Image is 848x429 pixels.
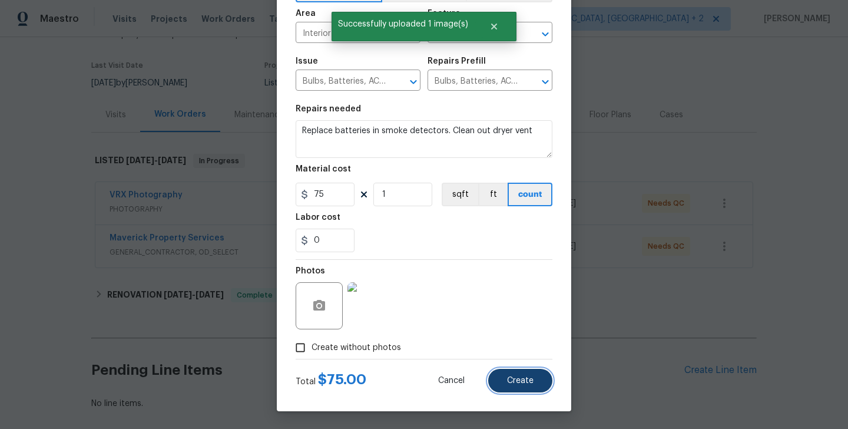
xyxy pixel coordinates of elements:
[419,369,483,392] button: Cancel
[296,57,318,65] h5: Issue
[312,342,401,354] span: Create without photos
[296,267,325,275] h5: Photos
[296,120,552,158] textarea: Replace batteries in smoke detectors. Clean out dryer vent
[508,183,552,206] button: count
[296,374,366,388] div: Total
[428,9,461,18] h5: Feature
[438,377,465,385] span: Cancel
[475,15,514,38] button: Close
[332,12,475,37] span: Successfully uploaded 1 image(s)
[296,165,351,173] h5: Material cost
[507,377,534,385] span: Create
[537,26,554,42] button: Open
[478,183,508,206] button: ft
[318,372,366,387] span: $ 75.00
[296,105,361,113] h5: Repairs needed
[537,74,554,90] button: Open
[428,57,486,65] h5: Repairs Prefill
[405,74,422,90] button: Open
[488,369,552,392] button: Create
[296,9,316,18] h5: Area
[442,183,478,206] button: sqft
[296,213,340,222] h5: Labor cost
